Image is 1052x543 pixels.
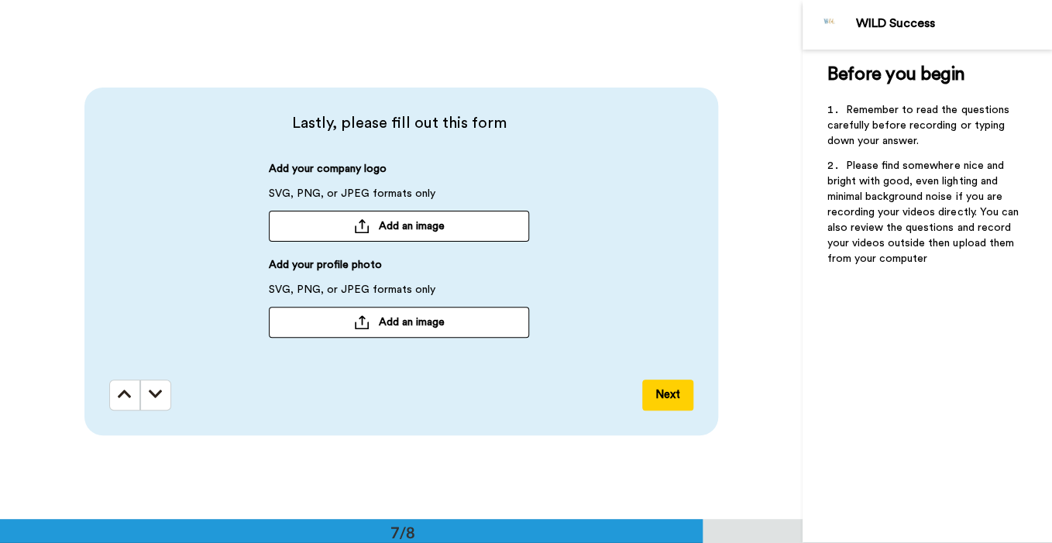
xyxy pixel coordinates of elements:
span: Add an image [379,218,445,234]
span: Lastly, please fill out this form [109,112,689,134]
button: Add an image [269,211,529,242]
button: Add an image [269,307,529,338]
span: Remember to read the questions carefully before recording or typing down your answer. [827,105,1012,146]
div: 7/8 [366,521,440,543]
div: WILD Success [856,16,1051,31]
span: Please find somewhere nice and bright with good, even lighting and minimal background noise if yo... [827,160,1021,264]
span: SVG, PNG, or JPEG formats only [269,186,435,211]
span: SVG, PNG, or JPEG formats only [269,282,435,307]
button: Next [642,380,693,411]
span: Add an image [379,314,445,330]
span: Add your profile photo [269,257,382,282]
span: Before you begin [827,65,964,84]
img: Profile Image [811,6,848,43]
span: Add your company logo [269,161,387,186]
